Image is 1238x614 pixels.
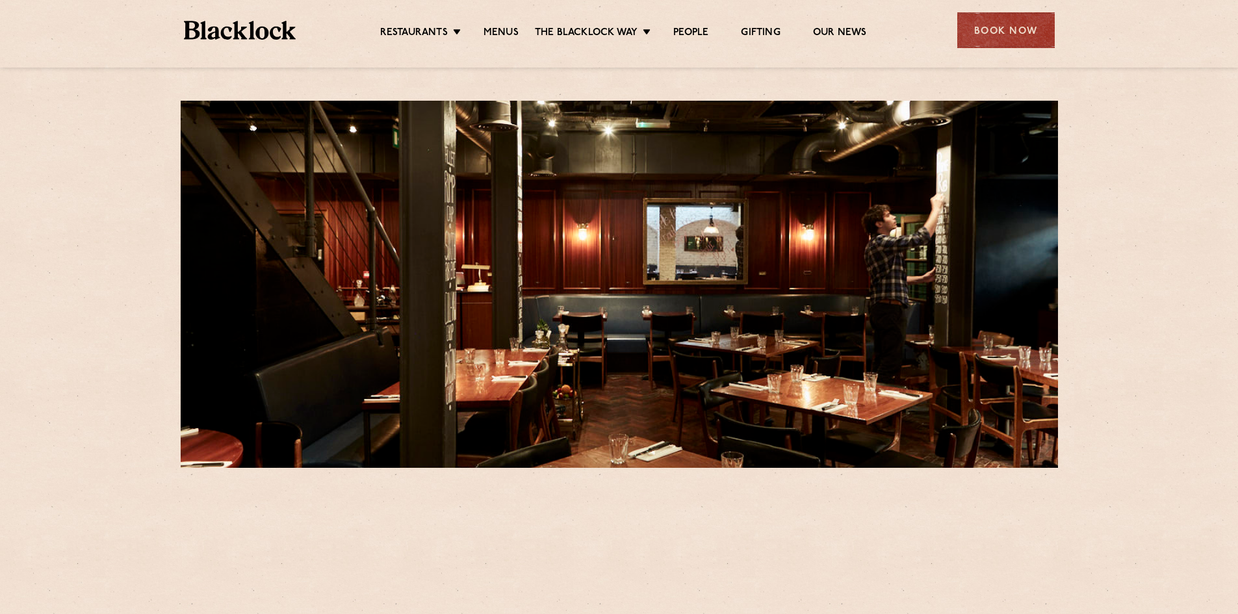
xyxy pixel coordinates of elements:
[741,27,780,41] a: Gifting
[673,27,708,41] a: People
[813,27,867,41] a: Our News
[380,27,448,41] a: Restaurants
[484,27,519,41] a: Menus
[535,27,638,41] a: The Blacklock Way
[184,21,296,40] img: BL_Textured_Logo-footer-cropped.svg
[957,12,1055,48] div: Book Now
